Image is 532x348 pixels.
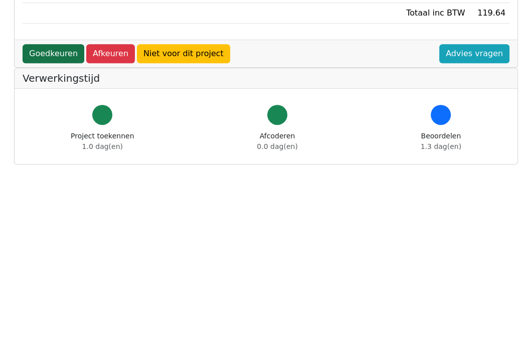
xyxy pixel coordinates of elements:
[23,72,509,84] h5: Verwerkingstijd
[71,131,134,152] div: Project toekennen
[469,3,509,24] td: 119.64
[421,142,461,150] span: 1.3 dag(en)
[421,131,461,152] div: Beoordelen
[257,131,297,152] div: Afcoderen
[137,44,230,63] a: Niet voor dit project
[86,44,135,63] a: Afkeuren
[23,44,84,63] a: Goedkeuren
[82,142,123,150] span: 1.0 dag(en)
[370,3,469,24] td: Totaal inc BTW
[257,142,297,150] span: 0.0 dag(en)
[439,44,509,63] a: Advies vragen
